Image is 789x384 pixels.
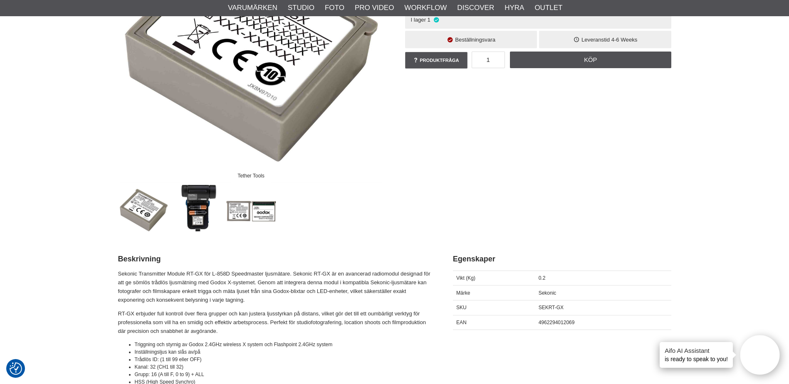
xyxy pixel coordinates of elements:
li: Kanal: 32 (CH1 till 32) [135,363,432,371]
span: SEKRT-GX [539,305,564,310]
a: Outlet [534,2,562,13]
span: Leveranstid [581,37,610,43]
span: EAN [456,320,467,325]
span: Vikt (Kg) [456,275,475,281]
img: Revisit consent button [10,362,22,375]
i: I lager [433,17,440,23]
span: 1 [428,17,430,23]
p: RT-GX erbjuder full kontroll över flera grupper och kan justera ljusstyrkan på distans, vilket gö... [118,310,432,335]
a: Produktfråga [405,52,467,69]
img: Tether Tools [172,185,223,235]
span: Märke [456,290,470,296]
a: Pro Video [355,2,394,13]
a: Köp [510,52,671,68]
span: I lager [411,17,426,23]
h2: Beskrivning [118,254,432,264]
h2: Egenskaper [453,254,671,264]
span: SKU [456,305,467,310]
h4: Aifo AI Assistant [665,346,728,355]
span: 4962294012069 [539,320,575,325]
li: Grupp: 16 (A till F, 0 to 9) + ALL [135,371,432,378]
span: 4-6 Weeks [611,37,638,43]
img: Tether Tools [226,185,276,235]
img: Tether Tools [119,185,169,235]
a: Workflow [404,2,447,13]
a: Discover [457,2,494,13]
li: Trådlös ID: (1 till 99 eller OFF) [135,356,432,363]
span: Sekonic [539,290,557,296]
li: Triggning och styrnig av Godox 2.4GHz wireless X system och Flashpoint 2.4GHz system [135,341,432,348]
a: Varumärken [228,2,277,13]
p: Sekonic Transmitter Module RT-GX för L-858D Speedmaster ljusmätare. Sekonic RT-GX är en avancerad... [118,270,432,304]
a: Hyra [505,2,524,13]
span: 0.2 [539,275,546,281]
span: Beställningsvara [455,37,495,43]
a: Studio [288,2,314,13]
div: Tether Tools [231,168,272,183]
div: is ready to speak to you! [660,342,733,368]
a: Foto [325,2,344,13]
li: Inställningsljus kan slås av/på [135,348,432,356]
button: Samtyckesinställningar [10,361,22,376]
